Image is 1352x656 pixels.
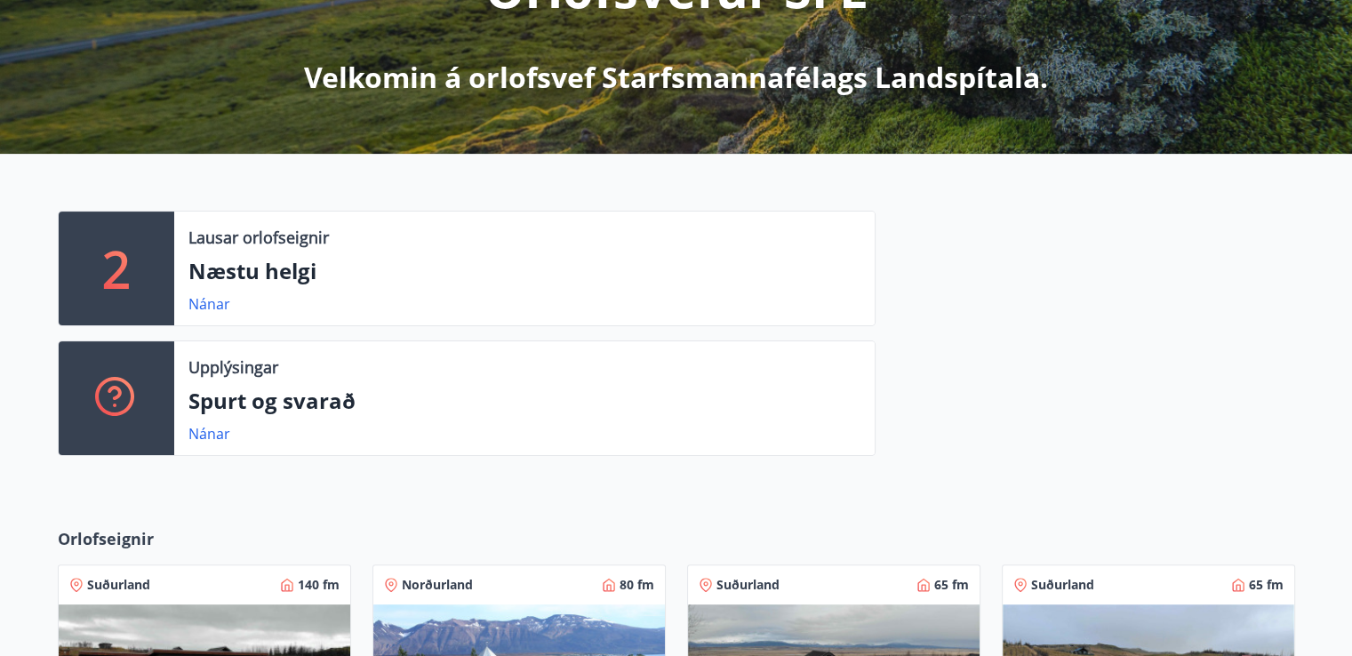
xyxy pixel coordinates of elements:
span: Suðurland [716,576,780,594]
span: Norðurland [402,576,473,594]
a: Nánar [188,424,230,444]
span: 65 fm [934,576,969,594]
p: Upplýsingar [188,356,278,379]
p: Spurt og svarað [188,386,860,416]
a: Nánar [188,294,230,314]
p: Velkomin á orlofsvef Starfsmannafélags Landspítala. [304,58,1048,97]
span: 65 fm [1249,576,1284,594]
span: Suðurland [87,576,150,594]
span: 80 fm [620,576,654,594]
span: Suðurland [1031,576,1094,594]
span: Orlofseignir [58,527,154,550]
p: 2 [102,235,131,302]
p: Næstu helgi [188,256,860,286]
span: 140 fm [298,576,340,594]
p: Lausar orlofseignir [188,226,329,249]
